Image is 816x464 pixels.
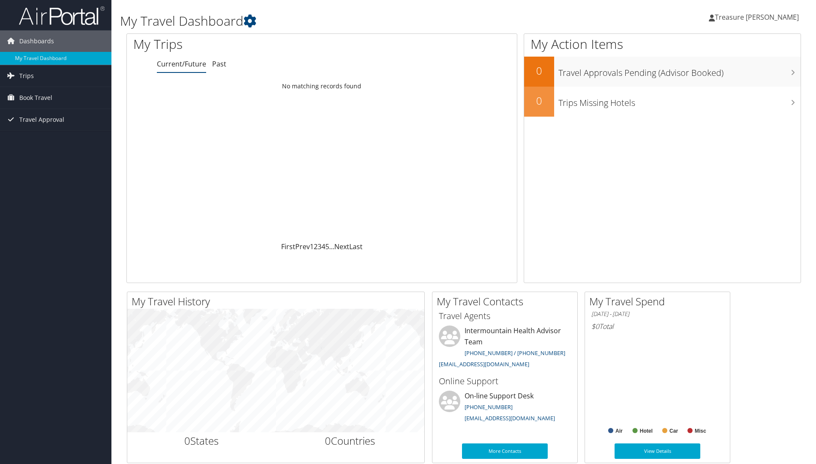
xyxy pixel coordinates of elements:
text: Misc [695,428,706,434]
h3: Online Support [439,375,571,387]
a: 2 [314,242,318,251]
span: 0 [325,434,331,448]
a: [EMAIL_ADDRESS][DOMAIN_NAME] [465,414,555,422]
span: … [329,242,334,251]
h1: My Action Items [524,35,801,53]
h6: [DATE] - [DATE] [591,310,723,318]
a: 5 [325,242,329,251]
text: Car [669,428,678,434]
a: 1 [310,242,314,251]
h6: Total [591,322,723,331]
a: Next [334,242,349,251]
li: On-line Support Desk [435,391,575,426]
h1: My Travel Dashboard [120,12,578,30]
h1: My Trips [133,35,348,53]
a: Last [349,242,363,251]
h3: Travel Agents [439,310,571,322]
h2: 0 [524,93,554,108]
a: 0Trips Missing Hotels [524,87,801,117]
span: 0 [184,434,190,448]
h3: Travel Approvals Pending (Advisor Booked) [558,63,801,79]
span: $0 [591,322,599,331]
h2: My Travel Spend [589,294,730,309]
a: View Details [615,443,700,459]
h2: States [134,434,270,448]
li: Intermountain Health Advisor Team [435,325,575,371]
span: Treasure [PERSON_NAME] [715,12,799,22]
a: First [281,242,295,251]
h2: Countries [282,434,418,448]
a: Prev [295,242,310,251]
span: Travel Approval [19,109,64,130]
a: Treasure [PERSON_NAME] [709,4,807,30]
text: Hotel [640,428,653,434]
td: No matching records found [127,78,517,94]
a: 0Travel Approvals Pending (Advisor Booked) [524,57,801,87]
a: More Contacts [462,443,548,459]
a: Past [212,59,226,69]
a: [EMAIL_ADDRESS][DOMAIN_NAME] [439,360,529,368]
text: Air [615,428,623,434]
h2: My Travel Contacts [437,294,577,309]
a: Current/Future [157,59,206,69]
a: 4 [321,242,325,251]
h2: 0 [524,63,554,78]
a: [PHONE_NUMBER] / [PHONE_NUMBER] [465,349,565,357]
h2: My Travel History [132,294,424,309]
span: Dashboards [19,30,54,52]
h3: Trips Missing Hotels [558,93,801,109]
a: [PHONE_NUMBER] [465,403,513,411]
a: 3 [318,242,321,251]
span: Book Travel [19,87,52,108]
img: airportal-logo.png [19,6,105,26]
span: Trips [19,65,34,87]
